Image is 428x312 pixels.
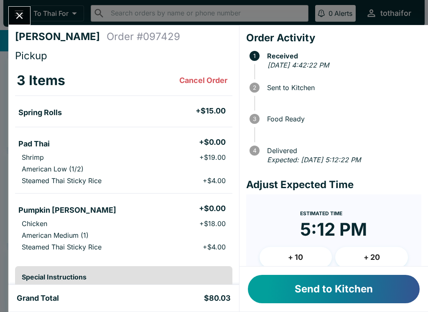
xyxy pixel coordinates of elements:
[300,219,367,240] time: 5:12 PM
[9,7,30,25] button: Close
[18,205,116,215] h5: Pumpkin [PERSON_NAME]
[263,147,421,154] span: Delivered
[17,293,59,303] h5: Grand Total
[335,247,408,268] button: + 20
[18,108,62,118] h5: Spring Rolls
[253,116,256,122] text: 3
[17,72,65,89] h3: 3 Items
[253,84,256,91] text: 2
[204,293,231,303] h5: $80.03
[15,50,47,62] span: Pickup
[248,275,420,303] button: Send to Kitchen
[263,115,421,123] span: Food Ready
[199,153,226,161] p: + $19.00
[199,204,226,214] h5: + $0.00
[199,137,226,147] h5: + $0.00
[203,243,226,251] p: + $4.00
[15,65,232,259] table: orders table
[253,53,256,59] text: 1
[22,153,44,161] p: Shrimp
[176,72,231,89] button: Cancel Order
[22,231,89,239] p: American Medium (1)
[300,210,342,216] span: Estimated Time
[107,30,180,43] h4: Order # 097429
[199,219,226,228] p: + $18.00
[22,176,102,185] p: Steamed Thai Sticky Rice
[246,32,421,44] h4: Order Activity
[22,273,226,281] h6: Special Instructions
[263,52,421,60] span: Received
[267,61,329,69] em: [DATE] 4:42:22 PM
[18,139,50,149] h5: Pad Thai
[263,84,421,91] span: Sent to Kitchen
[22,165,84,173] p: American Low (1/2)
[203,176,226,185] p: + $4.00
[22,243,102,251] p: Steamed Thai Sticky Rice
[15,30,107,43] h4: [PERSON_NAME]
[22,219,47,228] p: Chicken
[246,179,421,191] h4: Adjust Expected Time
[196,106,226,116] h5: + $15.00
[260,247,332,268] button: + 10
[267,156,361,164] em: Expected: [DATE] 5:12:22 PM
[252,147,256,154] text: 4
